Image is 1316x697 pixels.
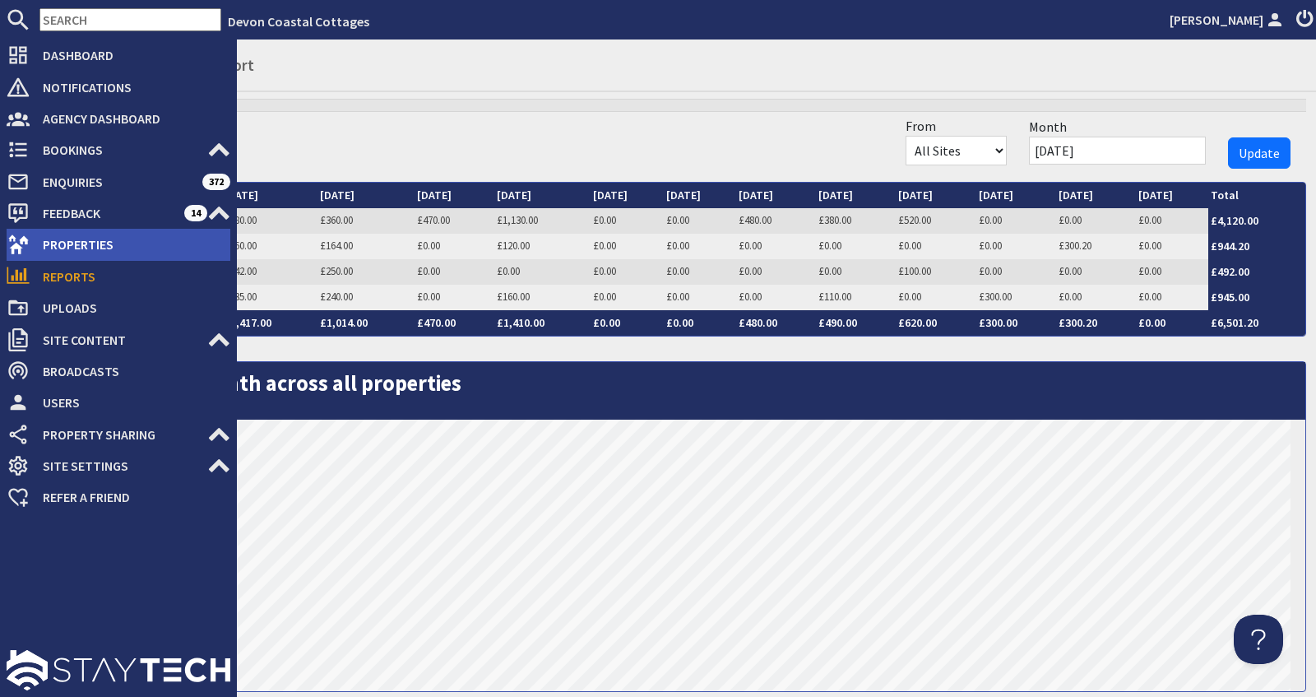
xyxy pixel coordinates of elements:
[221,183,318,208] th: [DATE]
[739,264,762,278] a: £0.00
[898,264,931,278] a: £100.00
[320,290,353,304] a: £240.00
[30,231,230,258] span: Properties
[664,183,736,208] th: [DATE]
[593,264,616,278] a: £0.00
[1228,137,1291,169] button: Update
[593,213,616,227] a: £0.00
[979,264,1002,278] a: £0.00
[898,239,921,253] a: £0.00
[7,74,230,100] a: Notifications
[818,239,841,253] a: £0.00
[7,137,230,163] a: Bookings
[30,105,230,132] span: Agency Dashboard
[1136,183,1208,208] th: [DATE]
[317,183,415,208] th: [DATE]
[415,183,494,208] th: [DATE]
[497,213,538,227] a: £1,130.00
[1208,234,1305,259] th: £944.20
[593,239,616,253] a: £0.00
[593,290,616,304] a: £0.00
[7,358,230,384] a: Broadcasts
[7,105,230,132] a: Agency Dashboard
[497,239,530,253] a: £120.00
[1029,117,1067,137] label: Month
[7,453,230,479] a: Site Settings
[666,264,689,278] a: £0.00
[497,290,530,304] a: £160.00
[494,183,591,208] th: [DATE]
[30,453,207,479] span: Site Settings
[30,389,230,416] span: Users
[979,290,1012,304] a: £300.00
[50,362,1305,421] h2: Total for each month across all properties
[497,264,520,278] a: £0.00
[221,310,318,336] th: £1,417.00
[7,389,230,416] a: Users
[58,396,1297,411] small: [DATE] to [DATE]
[818,213,851,227] a: £380.00
[816,310,896,336] th: £490.00
[1239,145,1280,161] span: Update
[1138,213,1161,227] a: £0.00
[7,650,230,690] img: staytech_l_w-4e588a39d9fa60e82540d7cfac8cfe4b7147e857d3e8dbdfbd41c59d52db0ec4.svg
[666,290,689,304] a: £0.00
[1059,239,1091,253] a: £300.20
[818,290,851,304] a: £110.00
[417,290,440,304] a: £0.00
[30,327,207,353] span: Site Content
[736,183,816,208] th: [DATE]
[317,310,415,336] th: £1,014.00
[224,239,257,253] a: £360.00
[1059,264,1082,278] a: £0.00
[976,183,1056,208] th: [DATE]
[591,310,663,336] th: £0.00
[30,263,230,290] span: Reports
[896,310,975,336] th: £620.00
[898,213,931,227] a: £520.00
[1208,183,1305,208] th: Total
[30,137,207,163] span: Bookings
[898,290,921,304] a: £0.00
[224,290,257,304] a: £135.00
[30,484,230,510] span: Refer a Friend
[7,263,230,290] a: Reports
[7,295,230,321] a: Uploads
[1056,183,1136,208] th: [DATE]
[30,74,230,100] span: Notifications
[30,42,230,68] span: Dashboard
[39,8,221,31] input: SEARCH
[739,239,762,253] a: £0.00
[30,169,202,195] span: Enquiries
[666,213,689,227] a: £0.00
[1138,290,1161,304] a: £0.00
[739,290,762,304] a: £0.00
[1208,285,1305,310] th: £945.00
[976,310,1056,336] th: £300.00
[320,213,353,227] a: £360.00
[906,116,936,136] label: From
[30,200,184,226] span: Feedback
[1136,310,1208,336] th: £0.00
[7,200,230,226] a: Feedback 14
[1056,310,1136,336] th: £300.20
[417,213,450,227] a: £470.00
[320,264,353,278] a: £250.00
[979,213,1002,227] a: £0.00
[417,264,440,278] a: £0.00
[664,310,736,336] th: £0.00
[7,421,230,448] a: Property Sharing
[7,42,230,68] a: Dashboard
[1208,208,1305,234] th: £4,120.00
[320,239,353,253] a: £164.00
[1059,213,1082,227] a: £0.00
[415,310,494,336] th: £470.00
[7,231,230,258] a: Properties
[30,421,207,448] span: Property Sharing
[1170,10,1286,30] a: [PERSON_NAME]
[202,174,230,190] span: 372
[816,183,896,208] th: [DATE]
[739,213,772,227] a: £480.00
[184,205,207,221] span: 14
[591,183,663,208] th: [DATE]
